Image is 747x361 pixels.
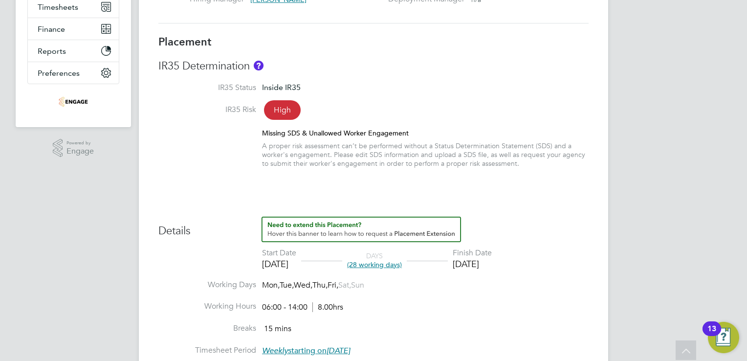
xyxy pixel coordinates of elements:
[351,280,364,290] span: Sun
[262,302,343,313] div: 06:00 - 14:00
[28,18,119,40] button: Finance
[53,139,94,158] a: Powered byEngage
[262,280,280,290] span: Mon,
[280,280,294,290] span: Tue,
[262,258,296,270] div: [DATE]
[312,302,343,312] span: 8.00hrs
[158,105,256,115] label: IR35 Risk
[59,94,88,110] img: acceptrec-logo-retina.png
[262,248,296,258] div: Start Date
[158,35,212,48] b: Placement
[327,346,350,356] em: [DATE]
[453,248,492,258] div: Finish Date
[338,280,351,290] span: Sat,
[38,2,78,12] span: Timesheets
[38,68,80,78] span: Preferences
[312,280,328,290] span: Thu,
[27,94,119,110] a: Go to home page
[342,251,407,269] div: DAYS
[708,322,739,353] button: Open Resource Center, 13 new notifications
[38,46,66,56] span: Reports
[158,301,256,312] label: Working Hours
[262,129,589,137] div: Missing SDS & Unallowed Worker Engagement
[347,260,402,269] span: (28 working days)
[262,83,301,92] span: Inside IR35
[38,24,65,34] span: Finance
[254,61,264,70] button: About IR35
[158,83,256,93] label: IR35 Status
[262,141,589,168] div: A proper risk assessment can’t be performed without a Status Determination Statement (SDS) and a ...
[264,324,291,334] span: 15 mins
[328,280,338,290] span: Fri,
[158,323,256,334] label: Breaks
[707,329,716,341] div: 13
[262,346,288,356] em: Weekly
[28,62,119,84] button: Preferences
[158,59,589,73] h3: IR35 Determination
[158,345,256,356] label: Timesheet Period
[294,280,312,290] span: Wed,
[66,139,94,147] span: Powered by
[66,147,94,156] span: Engage
[158,280,256,290] label: Working Days
[453,258,492,270] div: [DATE]
[262,217,461,242] button: How to extend a Placement?
[262,346,350,356] span: starting on
[158,217,589,238] h3: Details
[264,100,301,120] span: High
[28,40,119,62] button: Reports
